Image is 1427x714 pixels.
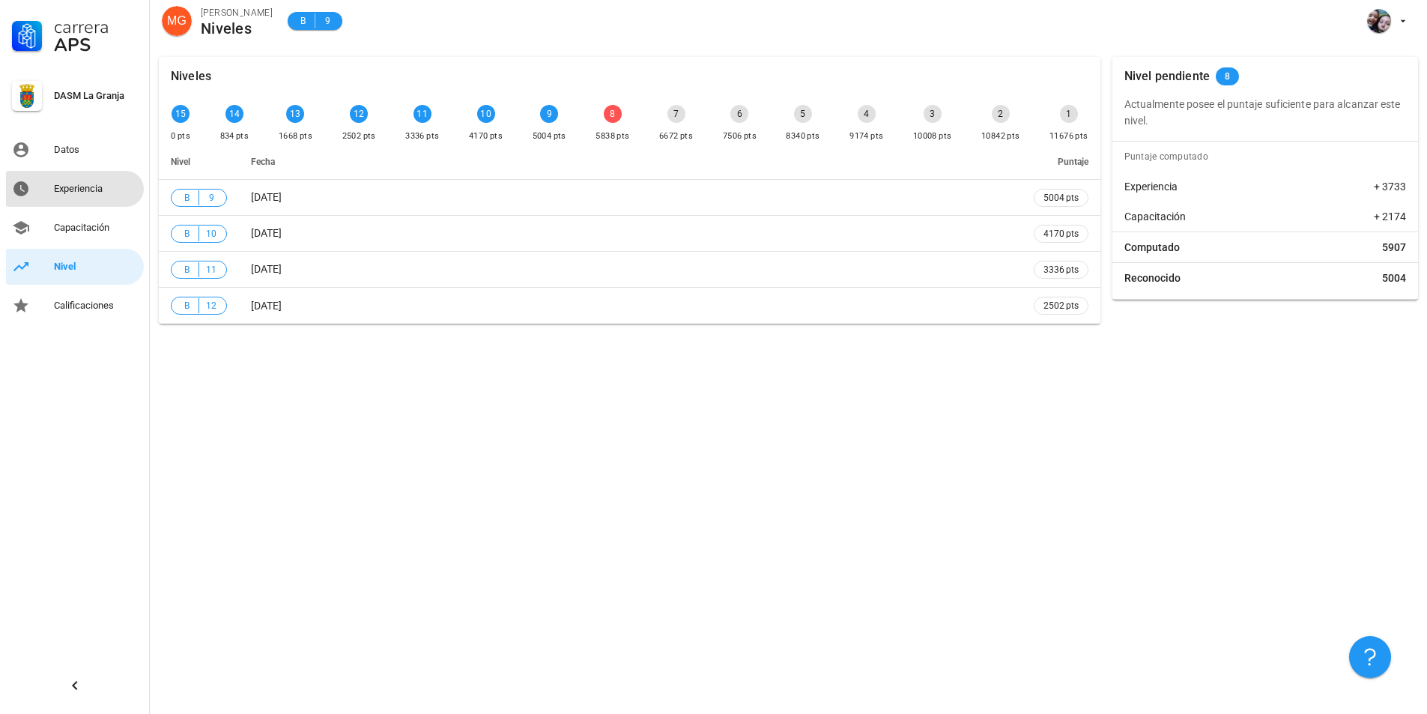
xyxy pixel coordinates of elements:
[239,144,1022,180] th: Fecha
[159,144,239,180] th: Nivel
[321,13,333,28] span: 9
[596,129,629,144] div: 5838 pts
[54,222,138,234] div: Capacitación
[225,105,243,123] div: 14
[279,129,312,144] div: 1668 pts
[205,262,217,277] span: 11
[172,105,190,123] div: 15
[342,129,376,144] div: 2502 pts
[794,105,812,123] div: 5
[858,105,876,123] div: 4
[1367,9,1391,33] div: avatar
[1049,129,1088,144] div: 11676 pts
[205,190,217,205] span: 9
[181,226,193,241] span: B
[181,262,193,277] span: B
[1043,190,1079,205] span: 5004 pts
[251,191,282,203] span: [DATE]
[469,129,503,144] div: 4170 pts
[730,105,748,123] div: 6
[1043,226,1079,241] span: 4170 pts
[171,157,190,167] span: Nivel
[659,129,693,144] div: 6672 pts
[1043,262,1079,277] span: 3336 pts
[350,105,368,123] div: 12
[171,129,190,144] div: 0 pts
[1060,105,1078,123] div: 1
[6,171,144,207] a: Experiencia
[1058,157,1088,167] span: Puntaje
[992,105,1010,123] div: 2
[6,210,144,246] a: Capacitación
[54,144,138,156] div: Datos
[1382,270,1406,285] span: 5004
[162,6,192,36] div: avatar
[1124,270,1181,285] span: Reconocido
[54,36,138,54] div: APS
[54,90,138,102] div: DASM La Granja
[540,105,558,123] div: 9
[6,249,144,285] a: Nivel
[54,300,138,312] div: Calificaciones
[201,20,273,37] div: Niveles
[220,129,249,144] div: 834 pts
[1374,209,1406,224] span: + 2174
[205,298,217,313] span: 12
[413,105,431,123] div: 11
[251,263,282,275] span: [DATE]
[251,157,275,167] span: Fecha
[1124,96,1406,129] p: Actualmente posee el puntaje suficiente para alcanzar este nivel.
[1124,57,1210,96] div: Nivel pendiente
[913,129,952,144] div: 10008 pts
[533,129,566,144] div: 5004 pts
[1043,298,1079,313] span: 2502 pts
[1124,209,1186,224] span: Capacitación
[167,6,187,36] span: MG
[723,129,757,144] div: 7506 pts
[477,105,495,123] div: 10
[251,300,282,312] span: [DATE]
[54,18,138,36] div: Carrera
[1225,67,1230,85] span: 8
[786,129,819,144] div: 8340 pts
[667,105,685,123] div: 7
[171,57,211,96] div: Niveles
[924,105,942,123] div: 3
[405,129,439,144] div: 3336 pts
[297,13,309,28] span: B
[1118,142,1418,172] div: Puntaje computado
[54,261,138,273] div: Nivel
[1374,179,1406,194] span: + 3733
[1022,144,1100,180] th: Puntaje
[6,132,144,168] a: Datos
[849,129,883,144] div: 9174 pts
[181,298,193,313] span: B
[1382,240,1406,255] span: 5907
[201,5,273,20] div: [PERSON_NAME]
[604,105,622,123] div: 8
[6,288,144,324] a: Calificaciones
[1124,240,1180,255] span: Computado
[205,226,217,241] span: 10
[54,183,138,195] div: Experiencia
[251,227,282,239] span: [DATE]
[181,190,193,205] span: B
[1124,179,1178,194] span: Experiencia
[981,129,1020,144] div: 10842 pts
[286,105,304,123] div: 13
